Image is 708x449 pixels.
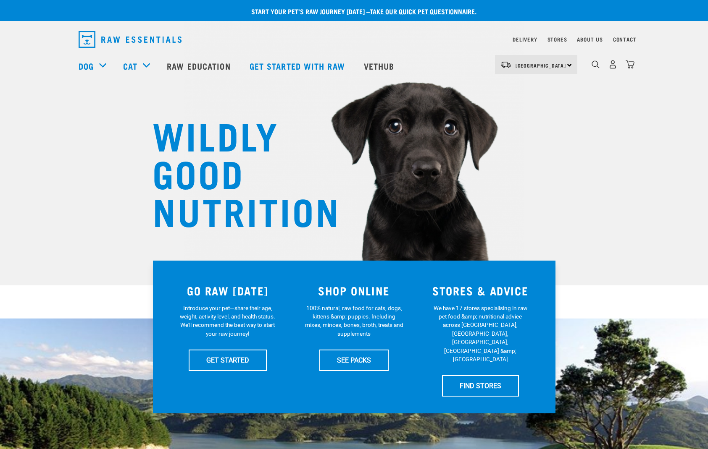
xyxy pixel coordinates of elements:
[547,38,567,41] a: Stores
[355,49,405,83] a: Vethub
[153,115,321,229] h1: WILDLY GOOD NUTRITION
[296,284,412,297] h3: SHOP ONLINE
[79,31,182,48] img: Raw Essentials Logo
[170,284,286,297] h3: GO RAW [DATE]
[241,49,355,83] a: Get started with Raw
[431,304,530,364] p: We have 17 stores specialising in raw pet food &amp; nutritional advice across [GEOGRAPHIC_DATA],...
[72,28,637,51] nav: dropdown navigation
[592,60,600,68] img: home-icon-1@2x.png
[123,60,137,72] a: Cat
[422,284,539,297] h3: STORES & ADVICE
[189,350,267,371] a: GET STARTED
[178,304,277,338] p: Introduce your pet—share their age, weight, activity level, and health status. We'll recommend th...
[577,38,603,41] a: About Us
[442,375,519,396] a: FIND STORES
[500,61,511,68] img: van-moving.png
[305,304,403,338] p: 100% natural, raw food for cats, dogs, kittens &amp; puppies. Including mixes, minces, bones, bro...
[626,60,634,69] img: home-icon@2x.png
[158,49,241,83] a: Raw Education
[319,350,389,371] a: SEE PACKS
[516,64,566,67] span: [GEOGRAPHIC_DATA]
[608,60,617,69] img: user.png
[79,60,94,72] a: Dog
[513,38,537,41] a: Delivery
[613,38,637,41] a: Contact
[370,9,476,13] a: take our quick pet questionnaire.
